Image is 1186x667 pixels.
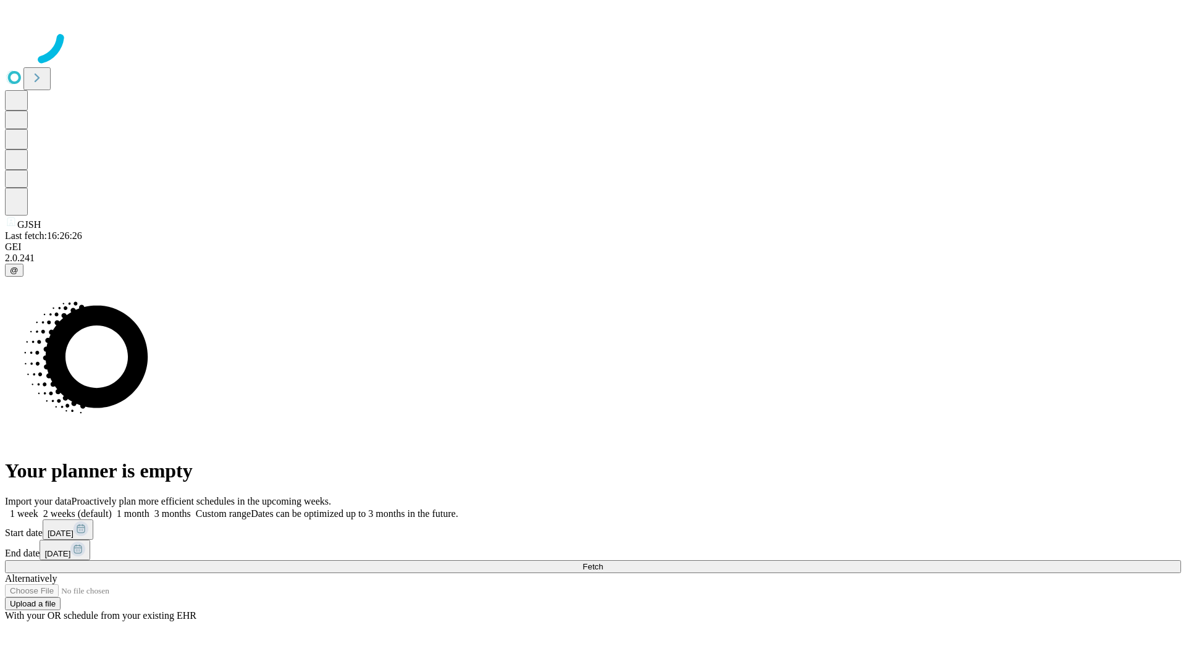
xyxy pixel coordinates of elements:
[43,508,112,519] span: 2 weeks (default)
[5,597,61,610] button: Upload a file
[10,508,38,519] span: 1 week
[5,496,72,506] span: Import your data
[5,573,57,584] span: Alternatively
[5,241,1181,253] div: GEI
[5,610,196,621] span: With your OR schedule from your existing EHR
[5,519,1181,540] div: Start date
[196,508,251,519] span: Custom range
[5,264,23,277] button: @
[48,529,74,538] span: [DATE]
[251,508,458,519] span: Dates can be optimized up to 3 months in the future.
[43,519,93,540] button: [DATE]
[5,459,1181,482] h1: Your planner is empty
[72,496,331,506] span: Proactively plan more efficient schedules in the upcoming weeks.
[5,230,82,241] span: Last fetch: 16:26:26
[5,560,1181,573] button: Fetch
[154,508,191,519] span: 3 months
[5,540,1181,560] div: End date
[5,253,1181,264] div: 2.0.241
[44,549,70,558] span: [DATE]
[117,508,149,519] span: 1 month
[582,562,603,571] span: Fetch
[40,540,90,560] button: [DATE]
[17,219,41,230] span: GJSH
[10,266,19,275] span: @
